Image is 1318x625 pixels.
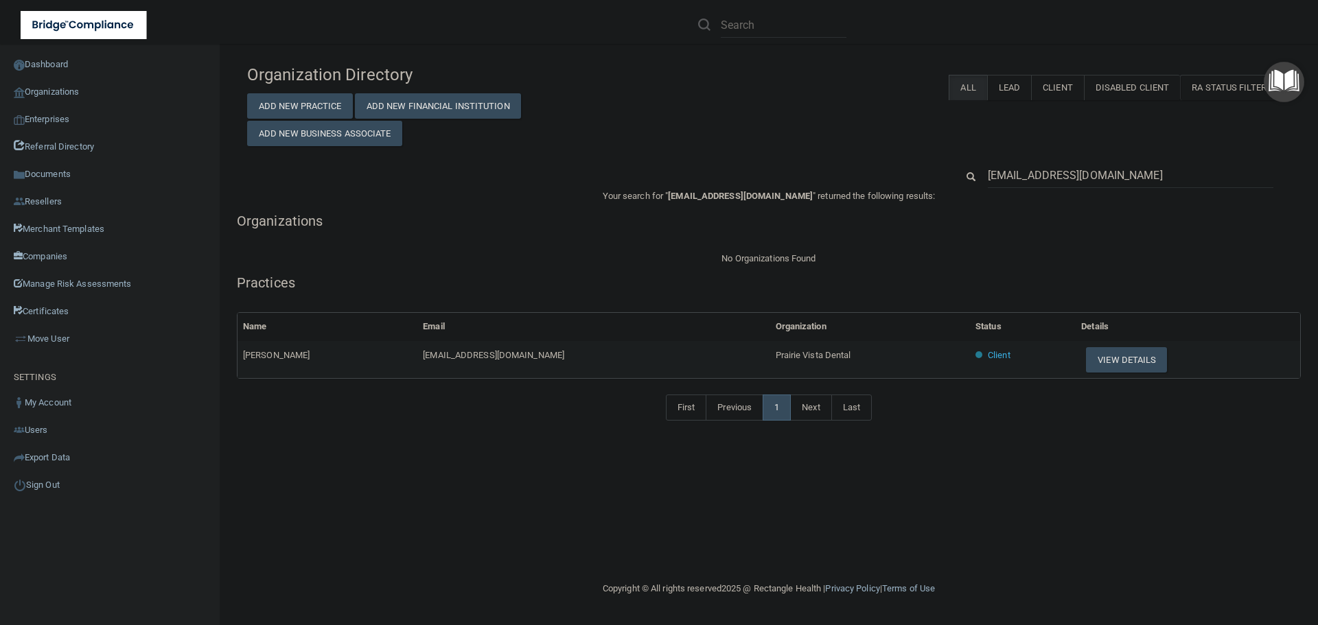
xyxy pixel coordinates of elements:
th: Name [238,313,417,341]
span: [EMAIL_ADDRESS][DOMAIN_NAME] [423,350,564,360]
input: Search [721,12,846,38]
span: RA Status Filter [1192,82,1280,93]
span: [EMAIL_ADDRESS][DOMAIN_NAME] [668,191,813,201]
a: 1 [763,394,791,421]
label: Disabled Client [1084,75,1181,100]
img: icon-users.e205127d.png [14,425,25,436]
span: [PERSON_NAME] [243,350,310,360]
img: bridge_compliance_login_screen.278c3ca4.svg [21,11,147,39]
label: All [949,75,986,100]
img: briefcase.64adab9b.png [14,332,27,346]
p: Client [988,347,1010,364]
img: ic_user_dark.df1a06c3.png [14,397,25,408]
th: Email [417,313,770,341]
img: organization-icon.f8decf85.png [14,87,25,98]
a: Privacy Policy [825,583,879,593]
img: ic-search.3b580494.png [698,19,710,31]
th: Status [970,313,1076,341]
p: Your search for " " returned the following results: [237,188,1301,204]
h5: Organizations [237,213,1301,228]
label: SETTINGS [14,369,56,386]
button: View Details [1086,347,1167,373]
img: ic_power_dark.7ecde6b1.png [14,479,26,491]
input: Search [988,163,1273,188]
button: Add New Business Associate [247,121,402,146]
button: Open Resource Center [1264,62,1304,102]
a: Previous [706,394,763,421]
a: Next [790,394,831,421]
span: Prairie Vista Dental [776,350,851,360]
img: enterprise.0d942306.png [14,115,25,125]
label: Lead [987,75,1031,100]
h4: Organization Directory [247,66,581,84]
a: Last [831,394,872,421]
div: Copyright © All rights reserved 2025 @ Rectangle Health | | [518,567,1019,611]
a: First [666,394,707,421]
div: No Organizations Found [237,250,1301,267]
img: ic_reseller.de258add.png [14,196,25,207]
h5: Practices [237,275,1301,290]
button: Add New Financial Institution [355,93,521,119]
label: Client [1031,75,1084,100]
img: icon-export.b9366987.png [14,452,25,463]
button: Add New Practice [247,93,353,119]
img: ic_dashboard_dark.d01f4a41.png [14,60,25,71]
img: icon-documents.8dae5593.png [14,169,25,180]
a: Terms of Use [882,583,935,593]
th: Details [1076,313,1300,341]
th: Organization [770,313,971,341]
